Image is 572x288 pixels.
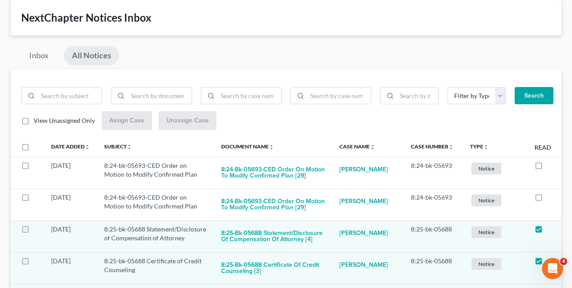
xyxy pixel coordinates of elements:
button: 8:24-bk-05693-CED Order on Motion to Modify Confirmed Plan [29] [221,161,325,185]
a: Case Numberunfold_more [411,143,454,150]
button: 8:25-bk-05688 Statement/Disclosure of Compensation of Attorney [4] [221,225,325,249]
a: Case Nameunfold_more [339,143,375,150]
button: 8:25-bk-05688 Certificate of Credit Counseling [3] [221,257,325,280]
div: NextChapter Notices Inbox [21,11,551,25]
span: Notice [471,163,501,174]
label: Read [534,143,551,152]
i: unfold_more [85,144,90,150]
span: Notice [471,258,501,270]
a: Inbox [21,46,56,65]
a: [PERSON_NAME] [339,225,388,243]
td: [DATE] [44,220,97,252]
span: View Unassigned Only [34,117,95,124]
td: 8:24-bk-05693 [404,157,463,189]
a: [PERSON_NAME] [339,193,388,211]
a: Notice [470,225,520,239]
td: 8:24-bk-05693 [404,189,463,220]
a: Subjectunfold_more [104,143,132,150]
td: 8:24-bk-05693-CED Order on Motion to Modify Confirmed Plan [97,189,214,220]
td: 8:25-bk-05688 [404,220,463,252]
span: Notice [471,226,501,238]
span: Notice [471,194,501,206]
input: Search by document name [128,87,191,104]
i: unfold_more [269,144,274,150]
td: [DATE] [44,189,97,220]
a: Document Nameunfold_more [221,143,274,150]
a: Notice [470,257,520,271]
button: 8:24-bk-05693-CED Order on Motion to Modify Confirmed Plan [29] [221,193,325,217]
td: 8:25-bk-05688 Certificate of Credit Counseling [97,252,214,284]
i: unfold_more [370,144,375,150]
a: Typeunfold_more [470,143,489,150]
button: Search [515,87,553,105]
i: unfold_more [127,144,132,150]
i: unfold_more [483,144,489,150]
input: Search by case name [218,87,281,104]
a: Notice [470,161,520,176]
a: All Notices [64,46,119,65]
input: Search by subject [38,87,102,104]
a: Notice [470,193,520,208]
input: Search by case number [307,87,371,104]
iframe: Intercom live chat [542,258,563,279]
a: [PERSON_NAME] [339,161,388,179]
td: [DATE] [44,157,97,189]
td: 8:25-bk-05688 [404,252,463,284]
td: 8:25-bk-05688 Statement/Disclosure of Compensation of Attorney [97,220,214,252]
span: 4 [560,258,567,265]
td: 8:24-bk-05693-CED Order on Motion to Modify Confirmed Plan [97,157,214,189]
td: [DATE] [44,252,97,284]
input: Search by date [397,87,438,104]
a: Date Addedunfold_more [51,143,90,150]
i: unfold_more [448,144,454,150]
a: [PERSON_NAME] [339,257,388,274]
